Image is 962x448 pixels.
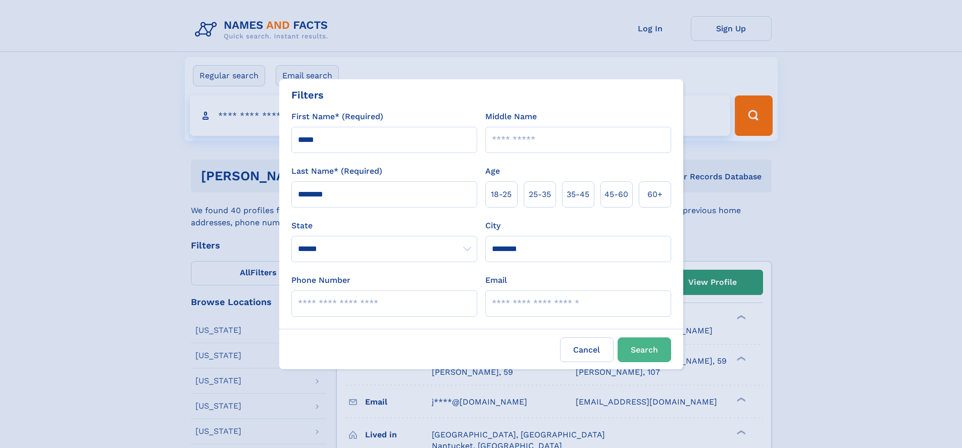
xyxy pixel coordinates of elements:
[291,165,382,177] label: Last Name* (Required)
[567,188,589,201] span: 35‑45
[291,274,350,286] label: Phone Number
[291,111,383,123] label: First Name* (Required)
[485,274,507,286] label: Email
[560,337,614,362] label: Cancel
[291,220,477,232] label: State
[491,188,512,201] span: 18‑25
[604,188,628,201] span: 45‑60
[647,188,663,201] span: 60+
[529,188,551,201] span: 25‑35
[485,220,500,232] label: City
[485,111,537,123] label: Middle Name
[485,165,500,177] label: Age
[291,87,324,103] div: Filters
[618,337,671,362] button: Search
